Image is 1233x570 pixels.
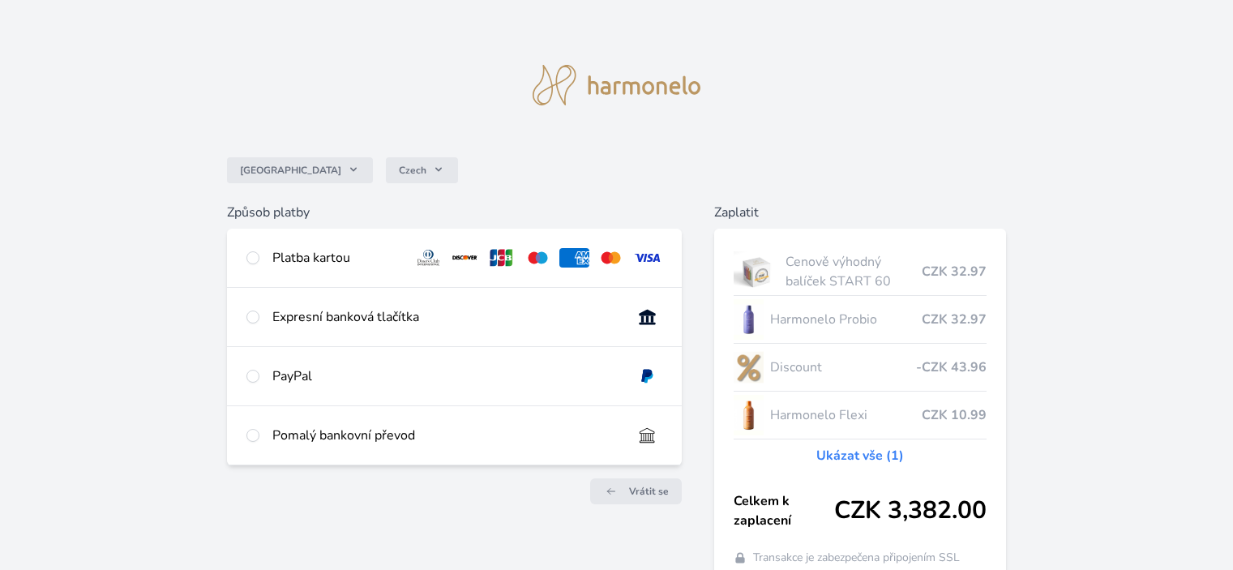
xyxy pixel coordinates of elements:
[227,203,681,222] h6: Způsob platby
[590,478,682,504] a: Vrátit se
[786,252,921,291] span: Cenově výhodný balíček START 60
[714,203,1006,222] h6: Zaplatit
[922,405,987,425] span: CZK 10.99
[922,310,987,329] span: CZK 32.97
[272,248,400,268] div: Platba kartou
[734,347,764,388] img: discount-lo.png
[596,248,626,268] img: mc.svg
[227,157,373,183] button: [GEOGRAPHIC_DATA]
[272,426,619,445] div: Pomalý bankovní převod
[272,366,619,386] div: PayPal
[753,550,960,566] span: Transakce je zabezpečena připojením SSL
[632,366,662,386] img: paypal.svg
[770,310,921,329] span: Harmonelo Probio
[734,299,764,340] img: CLEAN_PROBIO_se_stinem_x-lo.jpg
[816,446,904,465] a: Ukázat vše (1)
[240,164,341,177] span: [GEOGRAPHIC_DATA]
[734,395,764,435] img: CLEAN_FLEXI_se_stinem_x-hi_(1)-lo.jpg
[413,248,443,268] img: diners.svg
[770,358,915,377] span: Discount
[770,405,921,425] span: Harmonelo Flexi
[834,496,987,525] span: CZK 3,382.00
[632,426,662,445] img: bankTransfer_IBAN.svg
[916,358,987,377] span: -CZK 43.96
[386,157,458,183] button: Czech
[533,65,701,105] img: logo.svg
[632,307,662,327] img: onlineBanking_CZ.svg
[632,248,662,268] img: visa.svg
[523,248,553,268] img: maestro.svg
[399,164,426,177] span: Czech
[734,491,834,530] span: Celkem k zaplacení
[629,485,669,498] span: Vrátit se
[450,248,480,268] img: discover.svg
[486,248,516,268] img: jcb.svg
[559,248,589,268] img: amex.svg
[272,307,619,327] div: Expresní banková tlačítka
[734,251,780,292] img: start.jpg
[922,262,987,281] span: CZK 32.97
